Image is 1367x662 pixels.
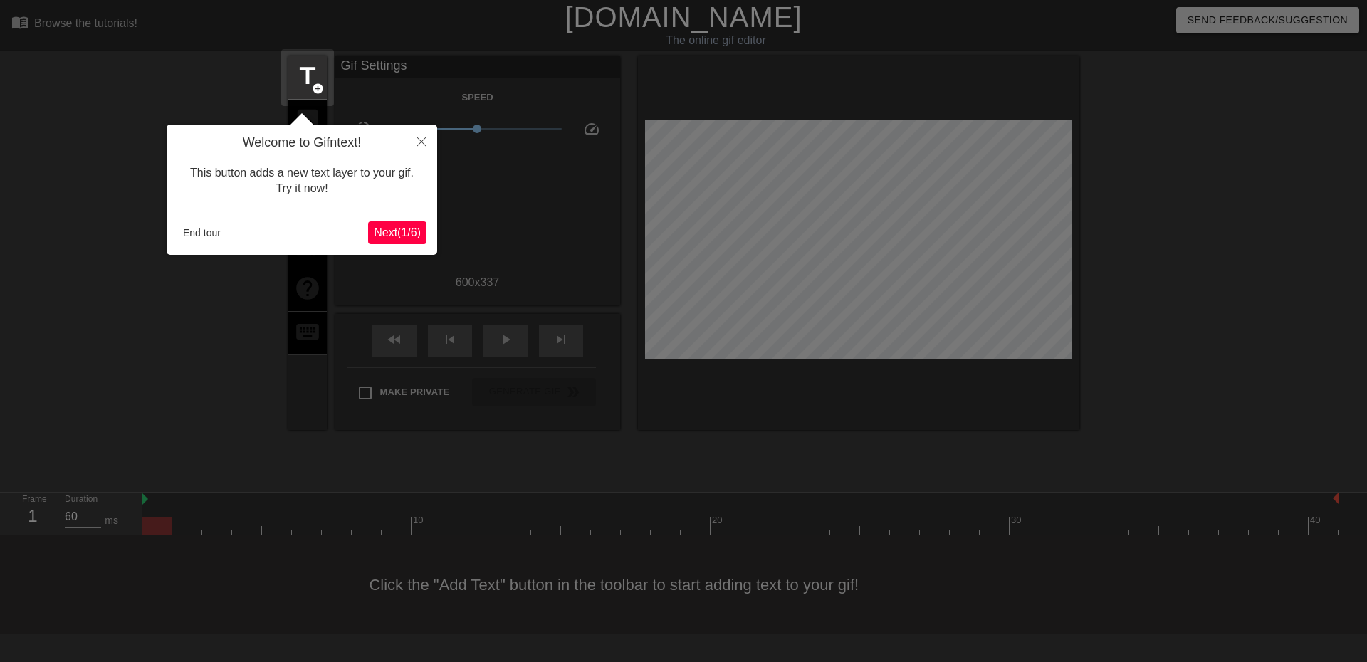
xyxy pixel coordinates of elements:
[374,226,421,238] span: Next ( 1 / 6 )
[406,125,437,157] button: Close
[177,135,426,151] h4: Welcome to Gifntext!
[177,222,226,243] button: End tour
[177,151,426,211] div: This button adds a new text layer to your gif. Try it now!
[368,221,426,244] button: Next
